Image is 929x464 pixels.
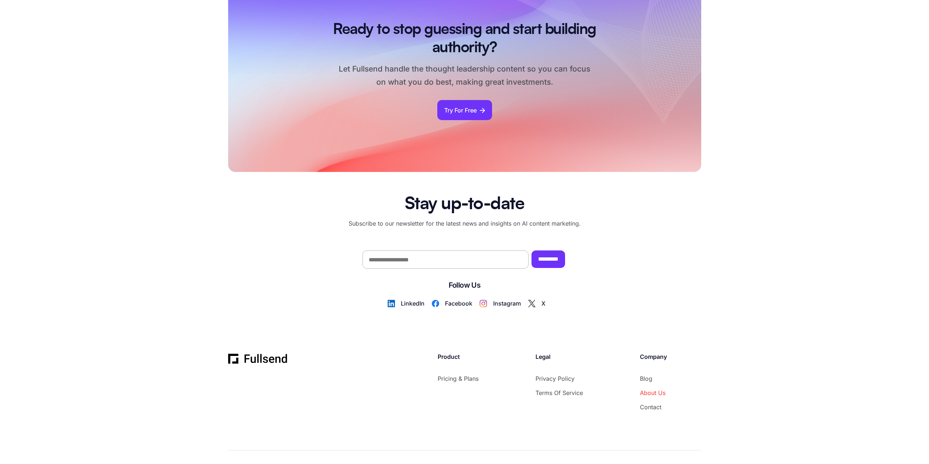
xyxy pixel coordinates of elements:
[892,427,920,455] iframe: Drift Widget Chat Controller
[388,299,432,308] a: LinkedIn
[535,374,583,384] a: Privacy Policy
[337,62,592,88] p: Let Fullsend handle the thought leadership content so you can focus on what you do best, making g...
[528,299,553,308] a: X
[541,299,553,308] div: X
[300,219,629,229] div: Subscribe to our newsletter for the latest news and insights on AI content marketing.
[401,299,432,308] div: LinkedIn
[480,299,528,308] a: Instagram
[405,194,525,215] h2: Stay up-to-date
[445,299,480,308] div: Facebook
[444,106,477,115] div: Try For Free
[640,374,667,384] a: Blog
[640,352,667,362] p: Company
[535,388,583,398] a: Terms of Service
[438,374,479,384] a: Pricing & Plans
[493,299,528,308] div: Instagram
[640,402,667,412] a: contact
[293,279,636,291] h5: Follow Us
[535,352,583,362] p: Legal
[640,388,667,398] a: About Us
[437,100,492,120] a: Try For Free
[432,299,480,308] a: Facebook
[319,20,611,56] h2: Ready to stop guessing and start building authority?
[438,352,479,362] p: Product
